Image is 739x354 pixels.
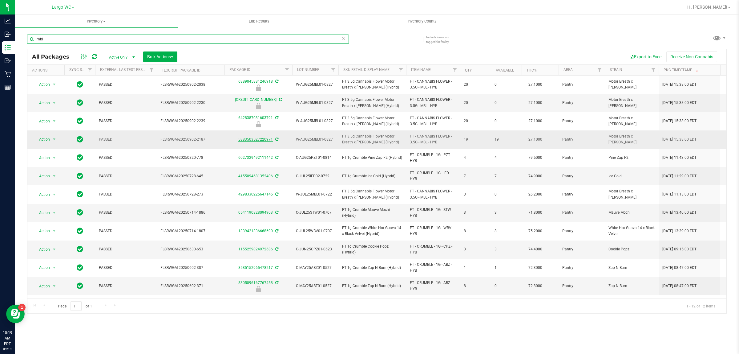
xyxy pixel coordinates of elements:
span: FT 1g Crumble Zap N Burn (Hybrid) [342,265,402,271]
span: 72.3000 [525,263,545,272]
a: 6389045881246918 [238,79,273,84]
a: Qty [465,68,472,72]
span: In Sync [77,227,83,235]
span: select [50,99,58,107]
span: Sync from Compliance System [274,192,278,196]
span: 3 [495,246,518,252]
span: In Sync [77,153,83,162]
span: C-AUG25PZT01-0814 [296,155,335,161]
inline-svg: Analytics [5,18,11,24]
span: FT 1g Crumble Pine Zap F2 (Hybrid) [342,155,402,161]
span: In Sync [77,282,83,290]
span: 27.1000 [525,80,545,89]
span: FT - CRUMBLE - 1G - ABZ - HYB [410,280,456,292]
a: 1155259824972686 [238,247,273,251]
span: Pantry [562,173,601,179]
span: Action [34,263,50,272]
span: 3 [464,191,487,197]
span: W-AUG25MBL01-0827 [296,82,335,88]
span: Sync from Compliance System [274,210,278,215]
span: Action [34,80,50,89]
span: Action [34,154,50,162]
a: Filter [147,65,157,75]
span: C-JUL25STW01-0707 [296,210,335,216]
span: Sync from Compliance System [278,97,282,102]
div: Newly Received [224,103,293,109]
span: Pantry [562,118,601,124]
span: 1 [495,265,518,271]
span: FLSRWGM-20250602-387 [160,265,221,271]
span: select [50,282,58,290]
span: Pantry [562,100,601,106]
span: Action [34,245,50,254]
span: Action [34,99,50,107]
span: 8 [464,283,487,289]
span: 0 [495,100,518,106]
span: 4 [495,155,518,161]
span: Action [34,172,50,180]
span: [DATE] 08:47:00 EDT [662,283,697,289]
span: FT 3.5g Cannabis Flower Motor Breath x [PERSON_NAME] (Hybrid) [342,79,402,90]
span: Motor Breath x [PERSON_NAME] [608,115,655,127]
a: Sync Status [69,68,93,72]
span: [DATE] 11:29:00 EDT [662,173,697,179]
span: C-JUL25IED02-0722 [296,173,335,179]
span: Lab Results [240,19,278,24]
span: Action [34,208,50,217]
span: select [50,190,58,199]
p: 10:19 AM EDT [3,330,12,347]
span: Hi, [PERSON_NAME]! [687,5,727,10]
button: Receive Non-Cannabis [666,51,717,62]
span: FLSRWGM-20250902-2038 [160,82,221,88]
input: 1 [71,301,82,311]
span: FT - CRUMBLE - 1G - WBV - HYB [410,225,456,237]
span: Sync from Compliance System [274,281,278,285]
span: FT 3.5g Cannabis Flower Motor Breath x [PERSON_NAME] (Hybrid) [342,97,402,109]
span: 3 [464,210,487,216]
span: C-JUL25WBV01-0707 [296,228,335,234]
span: Pantry [562,191,601,197]
iframe: Resource center unread badge [18,304,26,311]
span: select [50,208,58,217]
span: Sync from Compliance System [274,174,278,178]
span: 1 [464,265,487,271]
input: Search Package ID, Item Name, SKU, Lot or Part Number... [27,35,349,44]
a: 6428387031603791 [238,116,273,120]
span: W-AUG25MBL01-0827 [296,100,335,106]
span: PASSED [99,118,153,124]
a: Filter [396,65,406,75]
span: 19 [464,137,487,142]
a: [CREDIT_CARD_NUMBER] [235,97,277,102]
span: 27.1000 [525,117,545,126]
a: External Lab Test Result [100,68,148,72]
span: Pantry [562,155,601,161]
span: [DATE] 15:38:00 EDT [662,82,697,88]
span: [DATE] 13:39:00 EDT [662,228,697,234]
a: 5383503527220971 [238,137,273,142]
span: PASSED [99,173,153,179]
span: Sync from Compliance System [274,79,278,84]
a: Filter [450,65,460,75]
span: FT - CANNABIS FLOWER - 3.5G - MBL - HYB [410,97,456,109]
span: Pantry [562,283,601,289]
span: [DATE] 15:38:00 EDT [662,118,697,124]
span: Sync from Compliance System [274,265,278,270]
span: Sync from Compliance System [274,155,278,160]
span: Motor Breath x [PERSON_NAME] [608,188,655,200]
span: C-MAY25ABZ01-0527 [296,265,335,271]
inline-svg: Retail [5,71,11,77]
span: All Packages [32,53,75,60]
span: 74.9000 [525,172,545,181]
div: Actions [32,68,62,72]
span: 74.4000 [525,245,545,254]
span: 20 [464,82,487,88]
span: In Sync [77,208,83,217]
span: FT - CRUMBLE - 1G - PZT - HYB [410,152,456,164]
span: Motor Breath x [PERSON_NAME] [608,97,655,109]
span: 7 [464,173,487,179]
span: Action [34,190,50,199]
span: [DATE] 15:38:00 EDT [662,137,697,142]
span: 3 [464,246,487,252]
span: In Sync [77,263,83,272]
a: Inventory [15,15,178,28]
